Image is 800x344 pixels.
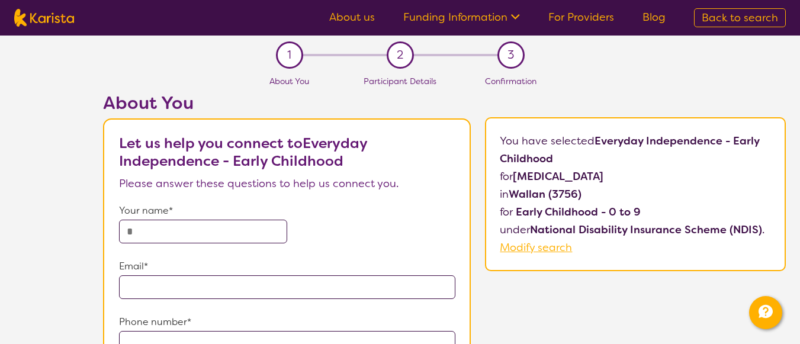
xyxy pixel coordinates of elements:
a: For Providers [548,10,614,24]
p: Please answer these questions to help us connect you. [119,175,455,192]
span: 3 [507,46,514,64]
span: Participant Details [364,76,436,86]
a: About us [329,10,375,24]
p: for [500,168,770,185]
img: Karista logo [14,9,74,27]
a: Funding Information [403,10,520,24]
p: for [500,203,770,221]
a: Modify search [500,240,572,255]
h2: About You [103,92,471,114]
span: 2 [397,46,403,64]
span: About You [269,76,309,86]
b: Let us help you connect to Everyday Independence - Early Childhood [119,134,367,171]
button: Channel Menu [749,296,782,329]
p: Email* [119,258,455,275]
span: 1 [287,46,291,64]
b: Wallan (3756) [509,187,581,201]
p: in [500,185,770,203]
p: under . [500,221,770,239]
p: Your name* [119,202,455,220]
p: Phone number* [119,313,455,331]
b: Everyday Independence - Early Childhood [500,134,759,166]
b: [MEDICAL_DATA] [513,169,603,184]
span: Back to search [702,11,778,25]
b: National Disability Insurance Scheme (NDIS) [530,223,762,237]
p: You have selected [500,132,770,256]
a: Back to search [694,8,786,27]
b: Early Childhood - 0 to 9 [516,205,641,219]
a: Blog [642,10,666,24]
span: Confirmation [485,76,536,86]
